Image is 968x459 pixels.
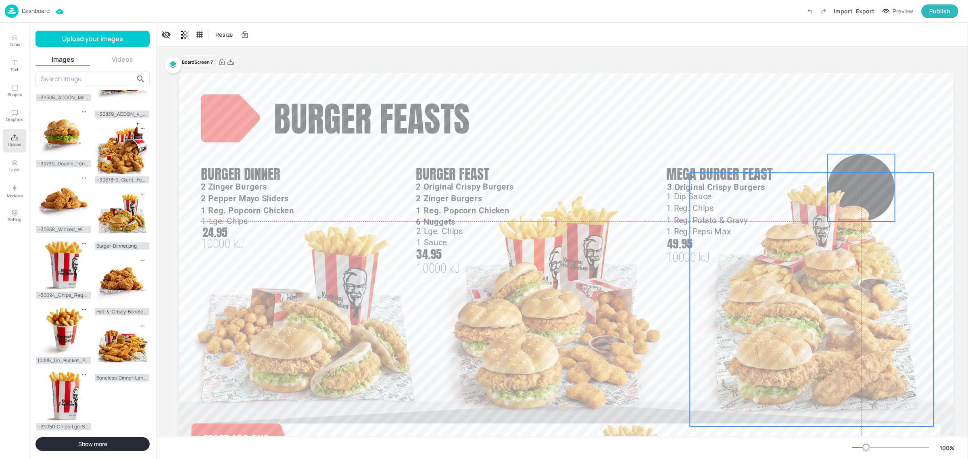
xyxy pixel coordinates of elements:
[416,182,513,191] span: 2 Original Crispy Burgers
[201,237,244,251] span: 10000 kJ
[138,189,148,200] div: Remove image
[214,30,234,39] span: Resize
[3,179,26,202] button: Modules
[274,92,470,144] span: Burger feasts
[36,368,91,423] img: 2025-08-19-1755611185438le318efaef.png
[95,176,150,184] div: I-30678-0_Giant_Feast.png
[138,123,148,134] div: Remove image
[10,42,20,47] p: Items
[834,7,853,15] div: Import
[160,28,173,41] div: Display condition
[5,4,19,18] img: logo-86c26b7e.jpg
[202,224,228,241] span: 24.95
[35,31,150,47] button: Upload your images
[95,319,150,374] img: 2025-08-19-1755608578808qyttrnupmn8.png
[6,117,23,122] p: Graphics
[416,194,482,203] span: 2 Zinger Burgers
[856,7,874,15] div: Export
[36,292,91,299] div: I-30094_Chips_Reg.png
[921,4,958,18] button: Publish
[416,238,446,247] span: 1 Sauce
[937,444,957,452] div: 100 %
[433,184,666,428] img: 2025-08-19-1755608580498lq45a3duvwn.png
[79,173,89,184] div: Remove image
[41,73,134,86] input: Search Image
[666,215,748,224] span: 1 Reg. Potato & Gravy
[36,237,91,292] img: 2025-08-19-1755611185966y30cvvvns9g.png
[95,55,150,64] button: Videos
[79,370,89,380] div: Remove image
[3,129,26,152] button: Upload
[667,235,693,252] span: 49.95
[36,171,91,226] img: 2025-08-19-17556111860490pswhpyd1m5e.png
[666,227,730,236] span: 1 Reg. Pepsi Max
[3,79,26,102] button: Shapes
[416,163,489,184] span: Burger Feast
[8,142,21,147] p: Upload
[690,173,933,426] img: 2025-08-19-1755608581481ambjp0ow1i.png
[95,242,150,250] div: Burger-Dinner.png
[36,357,91,364] div: 10005_Go_Bucket_Popcorn_Chicken.png
[201,163,280,184] span: Burger Dinner
[79,239,89,249] div: Remove image
[95,122,150,177] img: 2025-08-19-1755608579294m1g773es5f8.png
[10,67,19,72] p: Text
[3,54,26,77] button: Text
[134,72,148,86] button: search
[79,305,89,315] div: Remove image
[201,217,248,225] span: 1 Lge. Chips
[36,226,91,233] div: I-30658_Wicked_Wings_6pk.png
[666,163,773,184] span: Mega Burger Feast
[8,92,22,97] p: Shapes
[878,5,918,17] button: Preview
[3,154,26,177] button: Layer
[666,250,709,265] span: 10000 kJ
[929,7,950,16] div: Publish
[3,29,26,52] button: Items
[95,308,150,315] div: Hot-&-Crispy-Boneless-10pcs.png
[201,206,294,215] span: 1 Reg. Popcorn Chicken
[893,7,913,16] div: Preview
[667,183,765,192] span: 3 Original Crispy Burgers
[416,206,509,215] span: 1 Reg. Popcorn Chicken
[79,107,89,117] div: Remove image
[417,261,460,276] span: 10000 kJ
[666,192,711,201] span: 1 Dip Sauce
[36,105,91,160] img: 2025-08-19-1755611186440bizsb9m4das.png
[8,217,21,222] p: Setting
[416,227,463,236] span: 2 Lge. Chips
[22,8,50,14] p: Dashboard
[35,55,90,64] button: Images
[36,303,91,357] img: 2025-08-19-1755611185256lmm5kkpso7m.png
[201,194,289,203] span: 2 Pepper Mayo Sliders
[95,111,150,118] div: I-30839_ADDON_4_pcs_Original_Recipe_Chicken.png
[95,188,150,242] img: 2025-08-19-1755608579207esmc4bvrfdu.png
[36,160,91,167] div: I-30730_Double_Tender_Combo.png
[138,255,148,266] div: Remove image
[182,184,430,457] img: 2025-08-19-1755608579211605nay7p873.png
[179,57,216,68] div: Board Screen 7
[416,217,455,226] span: 6 Nuggets
[817,4,830,18] label: Redo (Ctrl + Y)
[416,246,442,263] span: 34.95
[201,182,267,191] span: 2 Zinger Burgers
[3,104,26,127] button: Graphics
[666,204,713,213] span: 1 Reg. Chips
[36,423,91,430] div: I-30050-Chips-Lge-Standing.png
[3,204,26,227] button: Setting
[36,94,91,101] div: I-32506_ADDON_MaxI-Popcorn_Chicken.png
[9,167,20,172] p: Layer
[95,374,150,382] div: Boneless-Dinner-Landscape.png
[138,321,148,332] div: Remove image
[7,193,23,198] p: Modules
[95,254,150,309] img: 2025-08-19-1755608579242ge7ssqomvq6.png
[35,437,150,451] button: Show more
[803,4,817,18] label: Undo (Ctrl + Z)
